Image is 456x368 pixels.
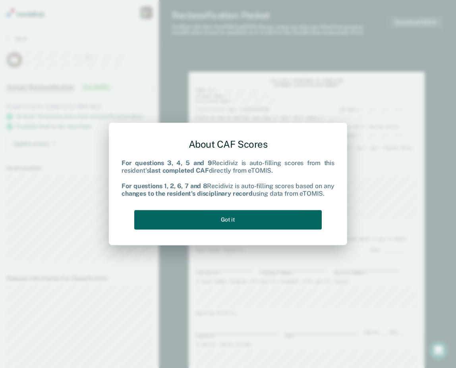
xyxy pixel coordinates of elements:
div: Recidiviz is auto-filling scores from this resident's directly from eTOMIS. Recidiviz is auto-fil... [122,160,334,198]
b: last completed CAF [149,167,209,175]
div: About CAF Scores [122,132,334,156]
b: For questions 1, 2, 6, 7 and 8 [122,182,207,190]
b: changes to the resident's disciplinary record [122,190,253,197]
b: For questions 3, 4, 5 and 9 [122,160,212,167]
button: Got it [134,210,322,229]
